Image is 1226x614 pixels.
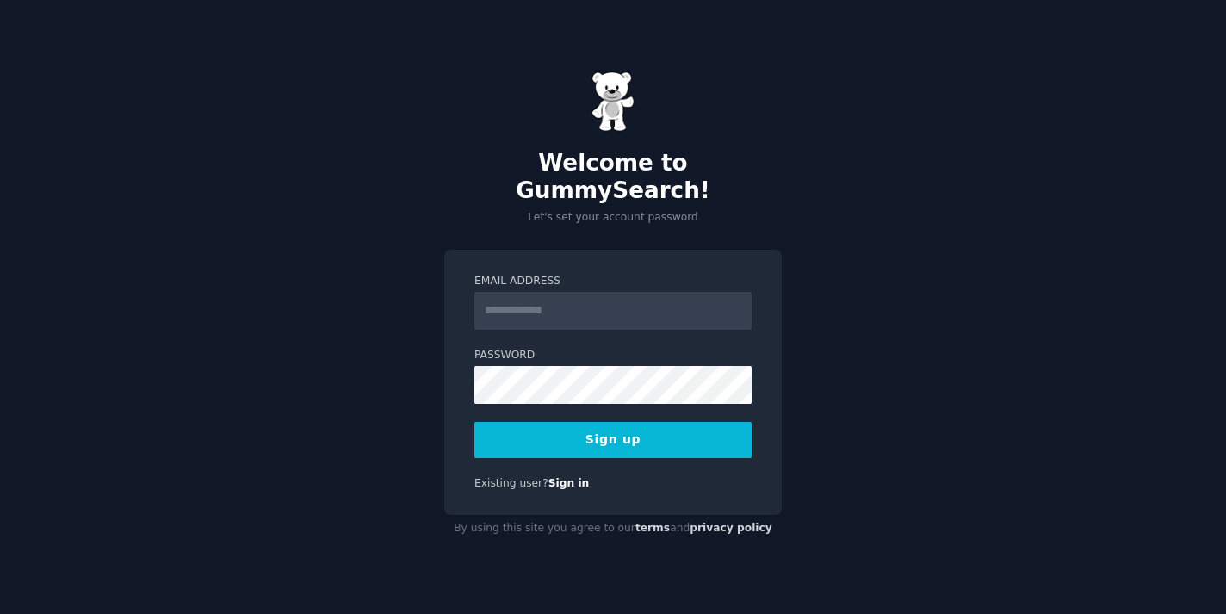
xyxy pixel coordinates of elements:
img: Gummy Bear [591,71,635,132]
label: Password [474,348,752,363]
span: Existing user? [474,477,548,489]
h2: Welcome to GummySearch! [444,150,782,204]
a: terms [635,522,670,534]
label: Email Address [474,274,752,289]
a: Sign in [548,477,590,489]
a: privacy policy [690,522,772,534]
button: Sign up [474,422,752,458]
p: Let's set your account password [444,210,782,226]
div: By using this site you agree to our and [444,515,782,543]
